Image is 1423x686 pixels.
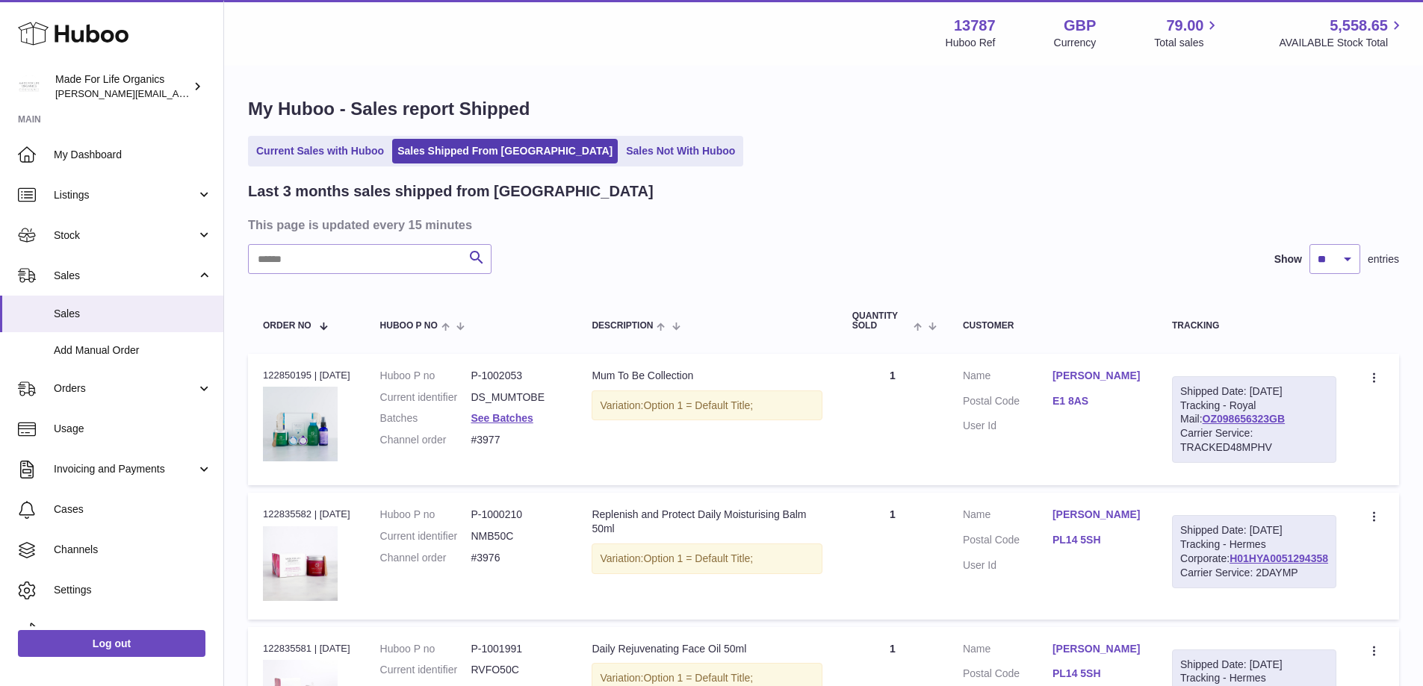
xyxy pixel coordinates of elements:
span: My Dashboard [54,148,212,162]
div: Shipped Date: [DATE] [1180,658,1328,672]
span: Returns [54,623,212,637]
span: Usage [54,422,212,436]
strong: GBP [1064,16,1096,36]
a: [PERSON_NAME] [1052,508,1142,522]
img: geoff.winwood@madeforlifeorganics.com [18,75,40,98]
img: mum-to-be-collection-DS_MUMTOBE-1-2.jpg [263,387,338,461]
label: Show [1274,252,1302,266]
a: PL14 5SH [1052,533,1142,547]
dt: Channel order [380,433,471,447]
dt: Postal Code [963,533,1052,551]
div: Shipped Date: [DATE] [1180,384,1328,399]
dt: Postal Code [963,394,1052,412]
dt: Current identifier [380,529,471,543]
dd: DS_MUMTOBE [471,390,562,405]
div: Carrier Service: 2DAYMP [1180,566,1328,580]
div: Variation: [592,390,822,421]
div: 122835581 | [DATE] [263,642,350,655]
strong: 13787 [954,16,996,36]
a: H01HYA0051294358 [1230,552,1328,564]
div: Daily Rejuvenating Face Oil 50ml [592,642,822,656]
a: Sales Shipped From [GEOGRAPHIC_DATA] [392,139,618,163]
dt: User Id [963,558,1052,573]
dt: Name [963,508,1052,526]
dt: Name [963,369,1052,387]
div: Made For Life Organics [55,72,190,101]
a: Log out [18,630,205,657]
div: Tracking - Royal Mail: [1172,376,1336,463]
dd: NMB50C [471,529,562,543]
span: Sales [54,269,196,283]
span: 5,558.65 [1330,16,1388,36]
a: E1 8AS [1052,394,1142,408]
a: [PERSON_NAME] [1052,642,1142,656]
div: Shipped Date: [DATE] [1180,523,1328,537]
div: Customer [963,321,1142,331]
div: Carrier Service: TRACKED48MPHV [1180,426,1328,455]
td: 1 [837,354,948,485]
span: [PERSON_NAME][EMAIL_ADDRESS][PERSON_NAME][DOMAIN_NAME] [55,87,379,99]
span: Invoicing and Payments [54,462,196,476]
a: 5,558.65 AVAILABLE Stock Total [1279,16,1405,50]
span: Settings [54,583,212,597]
a: See Batches [471,412,533,424]
dd: #3976 [471,551,562,565]
a: OZ098656323GB [1203,413,1286,425]
dd: P-1001991 [471,642,562,656]
h2: Last 3 months sales shipped from [GEOGRAPHIC_DATA] [248,181,654,202]
dt: User Id [963,419,1052,433]
a: 79.00 Total sales [1154,16,1221,50]
span: AVAILABLE Stock Total [1279,36,1405,50]
div: Variation: [592,543,822,574]
h3: This page is updated every 15 minutes [248,216,1395,233]
dt: Channel order [380,551,471,565]
dt: Current identifier [380,663,471,677]
span: Channels [54,543,212,557]
div: Huboo Ref [946,36,996,50]
dd: P-1002053 [471,369,562,383]
h1: My Huboo - Sales report Shipped [248,97,1399,121]
span: Orders [54,381,196,396]
div: Tracking - Hermes Corporate: [1172,515,1336,588]
dt: Batches [380,411,471,425]
span: Stock [54,228,196,243]
span: Option 1 = Default Title; [643,399,753,411]
div: Mum To Be Collection [592,369,822,383]
dt: Name [963,642,1052,660]
span: Sales [54,307,212,321]
dt: Huboo P no [380,508,471,522]
a: Current Sales with Huboo [251,139,389,163]
span: Description [592,321,653,331]
dt: Huboo P no [380,369,471,383]
span: Quantity Sold [852,311,910,331]
a: PL14 5SH [1052,667,1142,681]
span: entries [1368,252,1399,266]
div: 122835582 | [DATE] [263,508,350,521]
span: Cases [54,502,212,517]
div: 122850195 | [DATE] [263,369,350,382]
span: Total sales [1154,36,1221,50]
div: Replenish and Protect Daily Moisturising Balm 50ml [592,508,822,536]
dt: Current identifier [380,390,471,405]
span: Option 1 = Default Title; [643,552,753,564]
a: Sales Not With Huboo [621,139,740,163]
img: replenish-and-protect-daily-moisturising-balm-50ml-nmb50c-1.jpg [263,526,338,601]
span: Listings [54,188,196,202]
div: Tracking [1172,321,1336,331]
span: Add Manual Order [54,343,212,358]
dt: Huboo P no [380,642,471,656]
span: 79.00 [1166,16,1203,36]
dd: #3977 [471,433,562,447]
td: 1 [837,493,948,619]
span: Huboo P no [380,321,438,331]
dd: P-1000210 [471,508,562,522]
dt: Postal Code [963,667,1052,685]
dd: RVFO50C [471,663,562,677]
a: [PERSON_NAME] [1052,369,1142,383]
div: Currency [1054,36,1097,50]
span: Option 1 = Default Title; [643,672,753,684]
span: Order No [263,321,311,331]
